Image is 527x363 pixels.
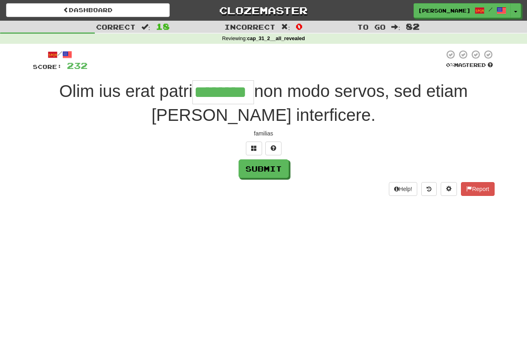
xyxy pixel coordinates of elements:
[418,7,471,14] span: [PERSON_NAME]
[446,62,454,68] span: 0 %
[281,24,290,30] span: :
[96,23,136,31] span: Correct
[182,3,346,17] a: Clozemaster
[357,23,386,31] span: To go
[156,21,170,31] span: 18
[6,3,170,17] a: Dashboard
[247,36,305,41] strong: cap_31_2__all_revealed
[224,23,275,31] span: Incorrect
[141,24,150,30] span: :
[33,49,87,60] div: /
[239,159,289,178] button: Submit
[421,182,437,196] button: Round history (alt+y)
[33,63,62,70] span: Score:
[265,142,282,155] button: Single letter hint - you only get 1 per sentence and score half the points! alt+h
[33,129,495,137] div: familias
[444,62,495,69] div: Mastered
[151,82,468,125] span: non modo servos, sed etiam [PERSON_NAME] interficere.
[67,60,87,71] span: 232
[461,182,494,196] button: Report
[489,6,493,12] span: /
[406,21,420,31] span: 82
[296,21,303,31] span: 0
[246,142,262,155] button: Switch sentence to multiple choice alt+p
[414,3,511,18] a: [PERSON_NAME] /
[59,82,192,101] span: Olim ius erat patri
[389,182,418,196] button: Help!
[391,24,400,30] span: :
